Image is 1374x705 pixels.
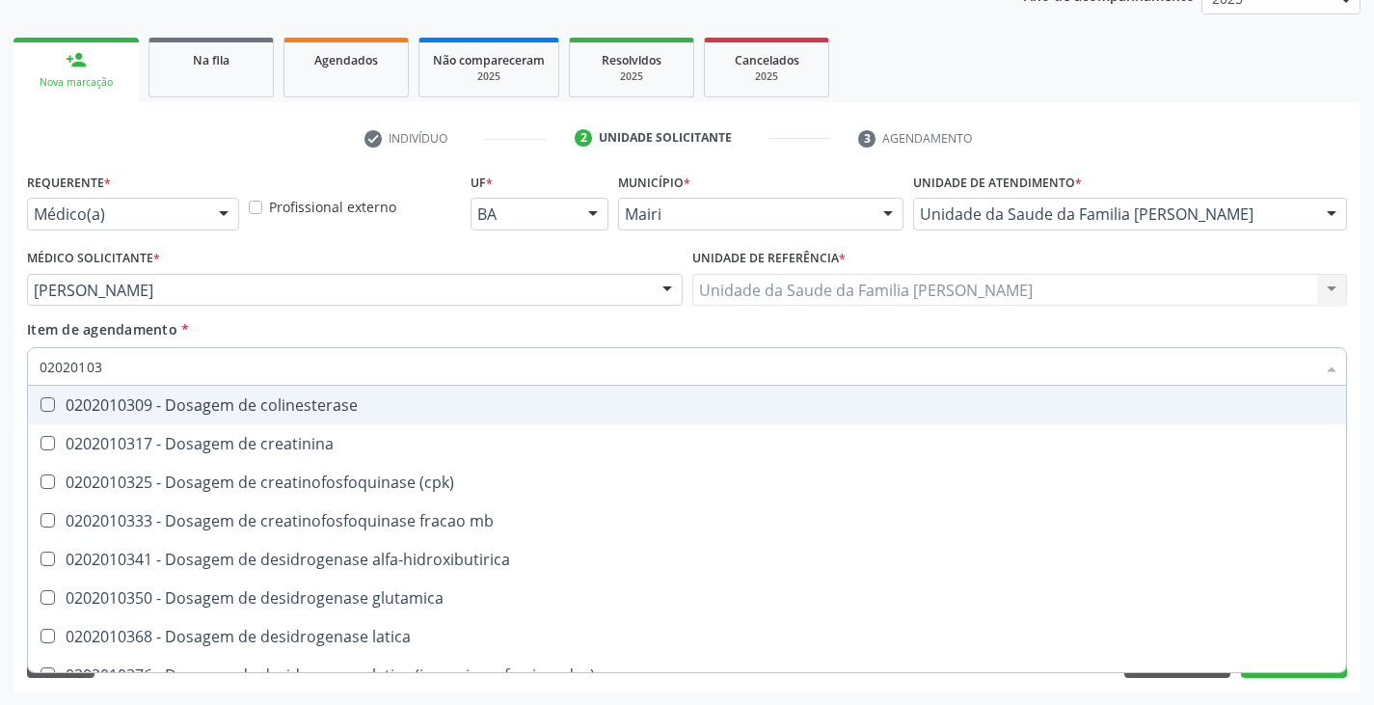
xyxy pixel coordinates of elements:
[913,168,1082,198] label: Unidade de atendimento
[625,204,864,224] span: Mairi
[66,49,87,70] div: person_add
[40,397,1334,413] div: 0202010309 - Dosagem de colinesterase
[618,168,690,198] label: Município
[193,52,229,68] span: Na fila
[433,69,545,84] div: 2025
[735,52,799,68] span: Cancelados
[27,320,177,339] span: Item de agendamento
[575,129,592,147] div: 2
[599,129,732,147] div: Unidade solicitante
[40,629,1334,644] div: 0202010368 - Dosagem de desidrogenase latica
[40,347,1315,386] input: Buscar por procedimentos
[34,204,200,224] span: Médico(a)
[40,552,1334,567] div: 0202010341 - Dosagem de desidrogenase alfa-hidroxibutirica
[692,244,846,274] label: Unidade de referência
[27,244,160,274] label: Médico Solicitante
[602,52,661,68] span: Resolvidos
[40,590,1334,606] div: 0202010350 - Dosagem de desidrogenase glutamica
[34,281,643,300] span: [PERSON_NAME]
[269,197,396,217] label: Profissional externo
[40,513,1334,529] div: 0202010333 - Dosagem de creatinofosfoquinase fracao mb
[40,475,1334,490] div: 0202010325 - Dosagem de creatinofosfoquinase (cpk)
[27,168,111,198] label: Requerente
[433,52,545,68] span: Não compareceram
[314,52,378,68] span: Agendados
[477,204,569,224] span: BA
[27,75,125,90] div: Nova marcação
[471,168,493,198] label: UF
[718,69,815,84] div: 2025
[583,69,680,84] div: 2025
[40,436,1334,451] div: 0202010317 - Dosagem de creatinina
[920,204,1307,224] span: Unidade da Saude da Familia [PERSON_NAME]
[40,667,1334,683] div: 0202010376 - Dosagem de desidrogenase latica (isoenzimas fracionadas)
